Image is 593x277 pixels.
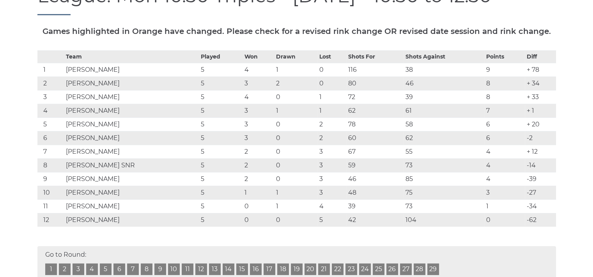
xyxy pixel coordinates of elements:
[317,63,346,76] td: 0
[37,186,64,199] td: 10
[317,117,346,131] td: 2
[346,63,403,76] td: 116
[484,131,525,145] td: 6
[525,199,556,213] td: -34
[274,90,317,104] td: 0
[404,90,484,104] td: 39
[141,263,152,275] a: 8
[525,172,556,186] td: -39
[274,158,317,172] td: 0
[317,145,346,158] td: 3
[317,104,346,117] td: 1
[414,263,425,275] a: 28
[277,263,289,275] a: 18
[346,117,403,131] td: 78
[404,131,484,145] td: 62
[317,186,346,199] td: 3
[64,158,199,172] td: [PERSON_NAME] SNR
[243,50,274,63] th: Won
[274,50,317,63] th: Drawn
[484,186,525,199] td: 3
[404,76,484,90] td: 46
[236,263,248,275] a: 15
[525,76,556,90] td: + 34
[274,63,317,76] td: 1
[199,104,242,117] td: 5
[64,117,199,131] td: [PERSON_NAME]
[199,76,242,90] td: 5
[199,90,242,104] td: 5
[64,104,199,117] td: [PERSON_NAME]
[274,76,317,90] td: 2
[332,263,343,275] a: 22
[199,50,242,63] th: Played
[64,199,199,213] td: [PERSON_NAME]
[317,90,346,104] td: 1
[346,199,403,213] td: 39
[346,186,403,199] td: 48
[404,172,484,186] td: 85
[86,263,98,275] a: 4
[274,186,317,199] td: 1
[373,263,384,275] a: 25
[525,145,556,158] td: + 12
[154,263,166,275] a: 9
[243,117,274,131] td: 3
[525,213,556,227] td: -62
[274,131,317,145] td: 0
[243,104,274,117] td: 3
[484,117,525,131] td: 6
[64,90,199,104] td: [PERSON_NAME]
[64,186,199,199] td: [PERSON_NAME]
[64,145,199,158] td: [PERSON_NAME]
[346,158,403,172] td: 59
[199,131,242,145] td: 5
[346,131,403,145] td: 60
[346,50,403,63] th: Shots For
[199,199,242,213] td: 5
[37,76,64,90] td: 2
[199,145,242,158] td: 5
[525,63,556,76] td: + 78
[59,263,71,275] a: 2
[274,117,317,131] td: 0
[37,104,64,117] td: 4
[243,63,274,76] td: 4
[400,263,412,275] a: 27
[484,63,525,76] td: 9
[243,131,274,145] td: 3
[182,263,193,275] a: 11
[427,263,439,275] a: 29
[127,263,139,275] a: 7
[243,199,274,213] td: 0
[291,263,303,275] a: 19
[404,104,484,117] td: 61
[525,90,556,104] td: + 33
[274,199,317,213] td: 1
[243,158,274,172] td: 2
[346,104,403,117] td: 62
[484,213,525,227] td: 0
[346,90,403,104] td: 72
[317,131,346,145] td: 2
[525,50,556,63] th: Diff
[199,158,242,172] td: 5
[318,263,330,275] a: 21
[45,263,57,275] a: 1
[199,63,242,76] td: 5
[243,213,274,227] td: 0
[317,76,346,90] td: 0
[168,263,180,275] a: 10
[37,199,64,213] td: 11
[346,172,403,186] td: 46
[274,213,317,227] td: 0
[404,145,484,158] td: 55
[37,213,64,227] td: 12
[484,199,525,213] td: 1
[199,186,242,199] td: 5
[223,263,234,275] a: 14
[243,172,274,186] td: 2
[243,186,274,199] td: 1
[37,131,64,145] td: 6
[346,76,403,90] td: 80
